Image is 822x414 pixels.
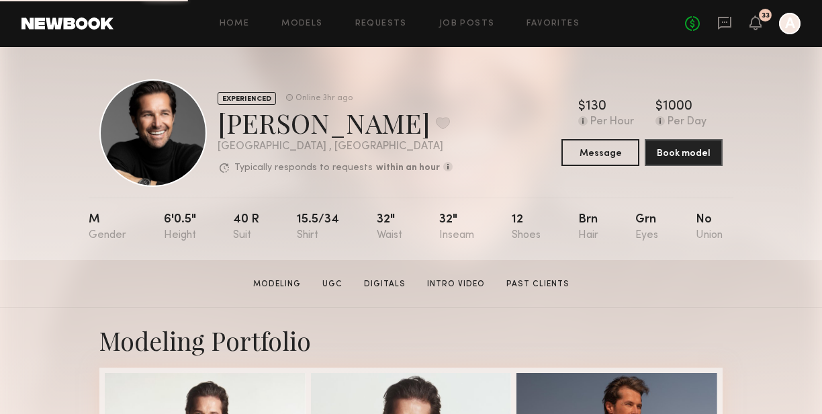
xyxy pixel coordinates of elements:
[512,214,541,241] div: 12
[578,100,586,114] div: $
[220,19,250,28] a: Home
[248,278,306,290] a: Modeling
[578,214,598,241] div: Brn
[635,214,658,241] div: Grn
[561,139,639,166] button: Message
[779,13,801,34] a: A
[218,105,453,140] div: [PERSON_NAME]
[377,214,402,241] div: 32"
[89,214,126,241] div: M
[376,163,440,173] b: within an hour
[586,100,606,114] div: 130
[439,214,474,241] div: 32"
[359,278,411,290] a: Digitals
[501,278,575,290] a: Past Clients
[234,163,373,173] p: Typically responds to requests
[645,139,723,166] button: Book model
[281,19,322,28] a: Models
[527,19,580,28] a: Favorites
[355,19,407,28] a: Requests
[663,100,692,114] div: 1000
[218,92,276,105] div: EXPERIENCED
[297,214,339,241] div: 15.5/34
[422,278,490,290] a: Intro Video
[317,278,348,290] a: UGC
[99,324,723,357] div: Modeling Portfolio
[295,94,353,103] div: Online 3hr ago
[164,214,196,241] div: 6'0.5"
[590,116,634,128] div: Per Hour
[668,116,706,128] div: Per Day
[233,214,259,241] div: 40 r
[218,141,453,153] div: [GEOGRAPHIC_DATA] , [GEOGRAPHIC_DATA]
[762,12,770,19] div: 33
[655,100,663,114] div: $
[439,19,495,28] a: Job Posts
[696,214,723,241] div: No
